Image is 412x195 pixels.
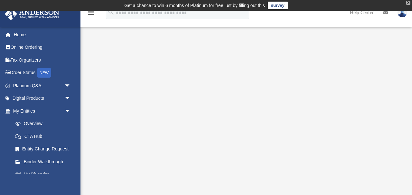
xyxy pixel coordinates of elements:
[5,41,80,54] a: Online Ordering
[64,105,77,118] span: arrow_drop_down
[5,54,80,66] a: Tax Organizers
[5,28,80,41] a: Home
[406,1,410,5] div: close
[64,92,77,105] span: arrow_drop_down
[9,155,80,168] a: Binder Walkthrough
[5,66,80,80] a: Order StatusNEW
[9,143,80,156] a: Entity Change Request
[5,105,80,117] a: My Entitiesarrow_drop_down
[64,79,77,92] span: arrow_drop_down
[5,79,80,92] a: Platinum Q&Aarrow_drop_down
[87,9,95,17] i: menu
[9,117,80,130] a: Overview
[124,2,265,9] div: Get a chance to win 6 months of Platinum for free just by filling out this
[398,8,407,17] img: User Pic
[9,130,80,143] a: CTA Hub
[5,92,80,105] a: Digital Productsarrow_drop_down
[37,68,51,78] div: NEW
[9,168,77,181] a: My Blueprint
[3,8,61,20] img: Anderson Advisors Platinum Portal
[108,9,115,16] i: search
[268,2,288,9] a: survey
[87,12,95,17] a: menu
